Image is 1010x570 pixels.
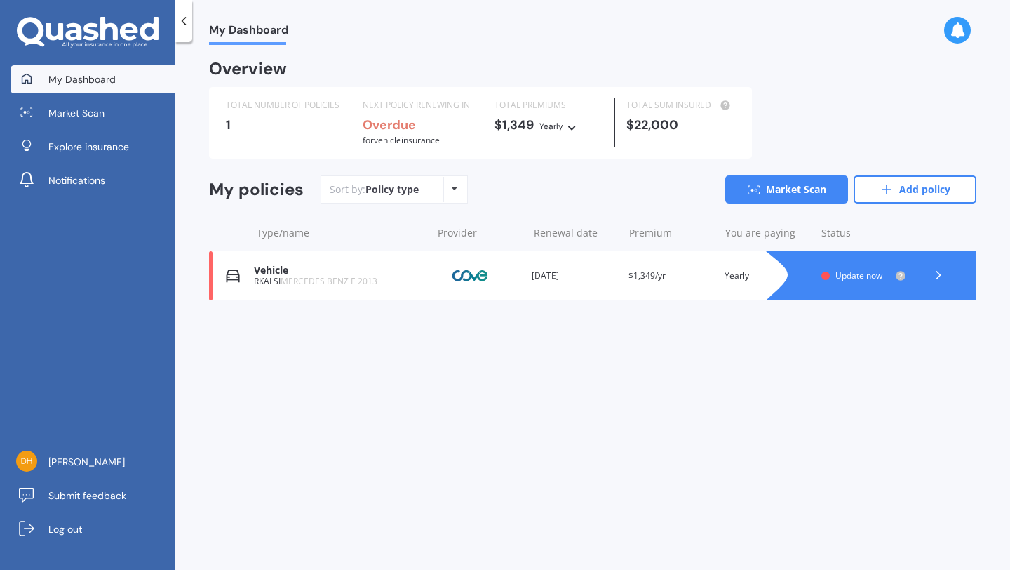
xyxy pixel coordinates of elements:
[254,277,424,286] div: RKALSI
[626,98,735,112] div: TOTAL SUM INSURED
[209,180,304,200] div: My policies
[11,482,175,510] a: Submit feedback
[48,140,129,154] span: Explore insurance
[11,515,175,543] a: Log out
[16,451,37,472] img: 52d401f5fe4f7d17f923600840d26ee0
[209,62,287,76] div: Overview
[48,489,126,503] span: Submit feedback
[494,118,603,133] div: $1,349
[48,173,105,187] span: Notifications
[11,65,175,93] a: My Dashboard
[48,522,82,536] span: Log out
[11,448,175,476] a: [PERSON_NAME]
[821,226,906,240] div: Status
[11,166,175,194] a: Notifications
[254,265,424,277] div: Vehicle
[626,118,735,132] div: $22,000
[534,226,619,240] div: Renewal date
[11,133,175,161] a: Explore insurance
[257,226,426,240] div: Type/name
[363,98,471,112] div: NEXT POLICY RENEWING IN
[226,269,240,283] img: Vehicle
[436,263,506,289] img: Cove
[365,183,419,197] div: Policy type
[835,270,882,281] span: Update now
[363,117,416,133] b: Overdue
[226,118,339,132] div: 1
[281,275,377,287] span: MERCEDES BENZ E 2013
[363,134,440,146] span: for Vehicle insurance
[854,175,976,204] a: Add policy
[48,455,125,469] span: [PERSON_NAME]
[330,183,419,197] div: Sort by:
[725,226,810,240] div: You are paying
[48,72,116,86] span: My Dashboard
[494,98,603,112] div: TOTAL PREMIUMS
[539,119,563,133] div: Yearly
[725,175,848,204] a: Market Scan
[226,98,339,112] div: TOTAL NUMBER OF POLICIES
[438,226,523,240] div: Provider
[532,269,617,283] div: [DATE]
[48,106,105,120] span: Market Scan
[628,270,666,281] span: $1,349/yr
[11,99,175,127] a: Market Scan
[209,23,288,42] span: My Dashboard
[725,269,809,283] div: Yearly
[629,226,714,240] div: Premium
